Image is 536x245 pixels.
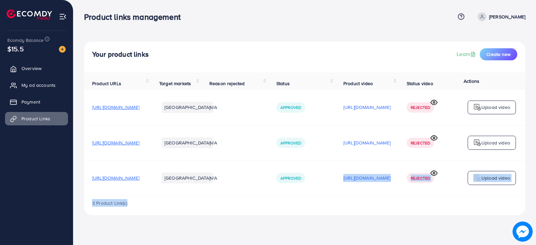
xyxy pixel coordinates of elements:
span: Create new [486,51,511,58]
span: Product URLs [92,80,121,87]
span: Rejected [411,140,430,146]
span: Status [276,80,290,87]
img: image [513,222,532,241]
a: [PERSON_NAME] [475,12,525,21]
span: Rejected [411,105,430,110]
span: Target markets [159,80,191,87]
span: Product Links [21,115,50,122]
a: Learn [457,50,477,58]
img: logo [473,174,481,182]
span: Actions [464,78,479,84]
span: N/A [209,139,217,146]
img: logo [473,103,481,111]
button: Create new [480,48,517,60]
span: Payment [21,99,40,105]
p: [URL][DOMAIN_NAME] [343,174,391,182]
h4: Your product links [92,50,149,59]
a: Payment [5,95,68,109]
a: My ad accounts [5,78,68,92]
span: My ad accounts [21,82,56,88]
a: Overview [5,62,68,75]
p: Upload video [481,103,510,111]
span: Reason rejected [209,80,245,87]
span: Approved [280,105,301,110]
span: 3 Product Link(s) [92,200,127,206]
p: [URL][DOMAIN_NAME] [343,103,391,111]
span: N/A [209,175,217,181]
li: [GEOGRAPHIC_DATA] [162,173,213,183]
img: menu [59,13,67,20]
img: image [59,46,66,53]
span: [URL][DOMAIN_NAME] [92,104,139,111]
span: Status video [407,80,433,87]
span: Overview [21,65,42,72]
img: logo [7,9,52,20]
span: Approved [280,175,301,181]
li: [GEOGRAPHIC_DATA] [162,102,213,113]
span: [URL][DOMAIN_NAME] [92,139,139,146]
p: Upload video [481,139,510,147]
span: Approved [280,140,301,146]
a: Product Links [5,112,68,125]
span: Product video [343,80,373,87]
h3: Product links management [84,12,186,22]
img: logo [473,139,481,147]
span: Ecomdy Balance [7,37,44,44]
span: [URL][DOMAIN_NAME] [92,175,139,181]
span: Rejected [411,175,430,181]
span: $15.5 [7,44,24,54]
p: [URL][DOMAIN_NAME] [343,139,391,147]
span: N/A [209,104,217,111]
li: [GEOGRAPHIC_DATA] [162,137,213,148]
p: Upload video [481,174,510,182]
p: [PERSON_NAME] [489,13,525,21]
